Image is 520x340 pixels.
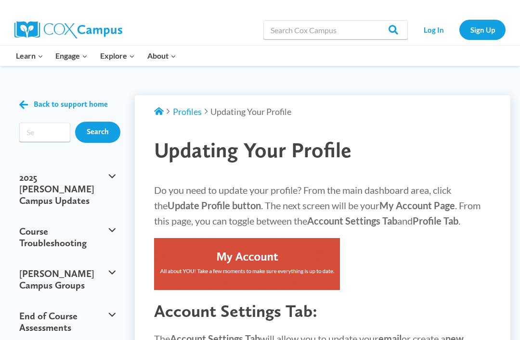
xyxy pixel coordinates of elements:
[154,137,351,163] span: Updating Your Profile
[19,98,108,112] a: Back to support home
[154,106,164,117] a: Support Home
[210,106,291,117] span: Updating Your Profile
[413,20,455,39] a: Log In
[168,200,261,211] strong: Update Profile button
[14,216,120,258] button: Course Troubleshooting
[459,20,506,39] a: Sign Up
[10,46,182,66] nav: Primary Navigation
[34,100,108,109] span: Back to support home
[413,215,458,227] strong: Profile Tab
[413,20,506,39] nav: Secondary Navigation
[263,20,408,39] input: Search Cox Campus
[14,162,120,216] button: 2025 [PERSON_NAME] Campus Updates
[75,122,120,143] input: Search
[379,200,455,211] strong: My Account Page
[154,182,491,228] p: Do you need to update your profile? From the main dashboard area, click the . The next screen wil...
[307,215,397,227] strong: Account Settings Tab
[147,50,176,62] span: About
[173,106,202,117] a: Profiles
[154,301,491,321] h2: Account Settings Tab:
[55,50,88,62] span: Engage
[14,258,120,301] button: [PERSON_NAME] Campus Groups
[16,50,43,62] span: Learn
[14,21,122,38] img: Cox Campus
[100,50,135,62] span: Explore
[19,123,70,142] form: Search form
[19,123,70,142] input: Search input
